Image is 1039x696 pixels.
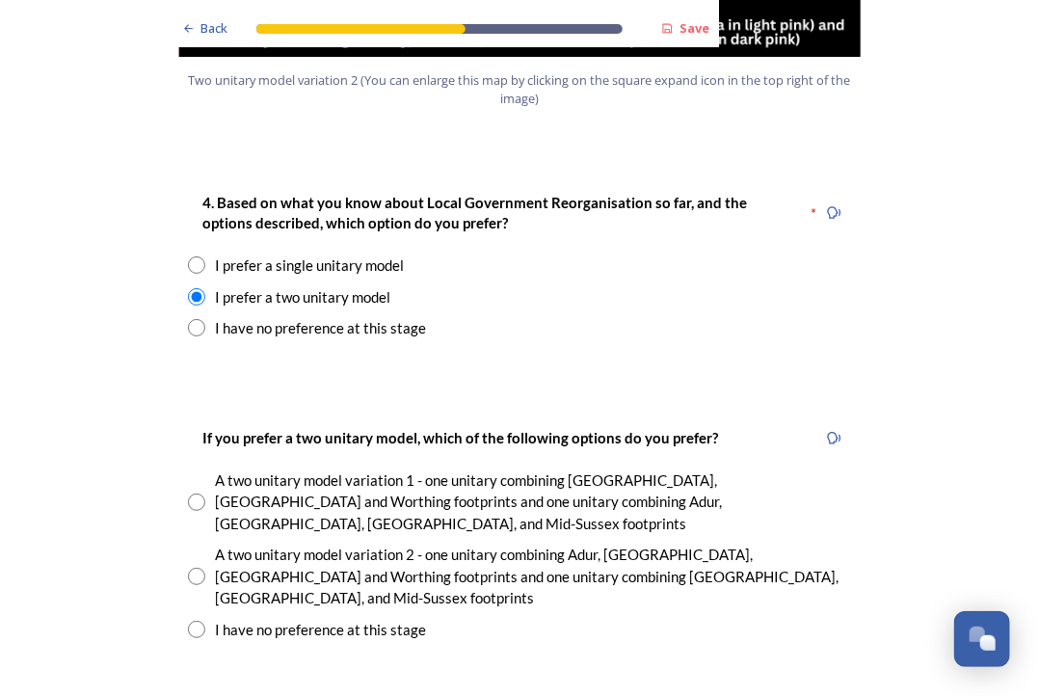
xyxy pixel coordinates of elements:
div: A two unitary model variation 1 - one unitary combining [GEOGRAPHIC_DATA], [GEOGRAPHIC_DATA] and ... [215,469,851,535]
strong: Save [679,19,709,37]
div: A two unitary model variation 2 - one unitary combining Adur, [GEOGRAPHIC_DATA], [GEOGRAPHIC_DATA... [215,544,851,609]
span: Back [200,19,227,38]
strong: 4. Based on what you know about Local Government Reorganisation so far, and the options described... [202,194,750,231]
div: I have no preference at this stage [215,317,426,339]
button: Open Chat [954,611,1010,667]
div: I prefer a two unitary model [215,286,390,308]
div: I prefer a single unitary model [215,254,404,277]
div: I have no preference at this stage [215,619,426,641]
strong: If you prefer a two unitary model, which of the following options do you prefer? [202,429,718,446]
span: Two unitary model variation 2 (You can enlarge this map by clicking on the square expand icon in ... [187,71,852,108]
